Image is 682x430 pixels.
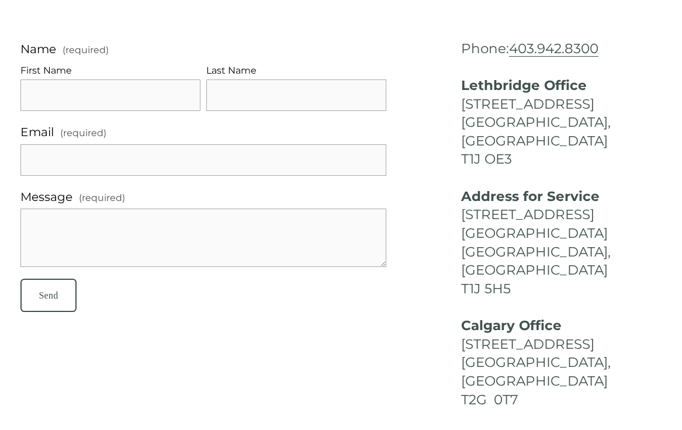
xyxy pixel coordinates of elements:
[20,188,72,206] span: Message
[63,46,109,55] span: (required)
[461,317,662,409] h4: [STREET_ADDRESS] [GEOGRAPHIC_DATA], [GEOGRAPHIC_DATA] T2G 0T7
[20,63,200,79] div: First Name
[20,123,54,141] span: Email
[79,190,125,206] span: (required)
[461,188,662,298] h4: [STREET_ADDRESS] [GEOGRAPHIC_DATA] [GEOGRAPHIC_DATA], [GEOGRAPHIC_DATA] T1J 5H5
[461,188,600,204] strong: Address for Service
[20,40,56,58] span: Name
[461,77,587,93] strong: Lethbridge Office
[20,279,77,312] button: SendSend
[39,290,58,300] span: Send
[60,126,106,141] span: (required)
[509,40,598,57] a: 403.942.8300
[461,40,662,169] h4: Phone: [STREET_ADDRESS] [GEOGRAPHIC_DATA], [GEOGRAPHIC_DATA] T1J OE3
[206,63,386,79] div: Last Name
[461,317,562,334] strong: Calgary Office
